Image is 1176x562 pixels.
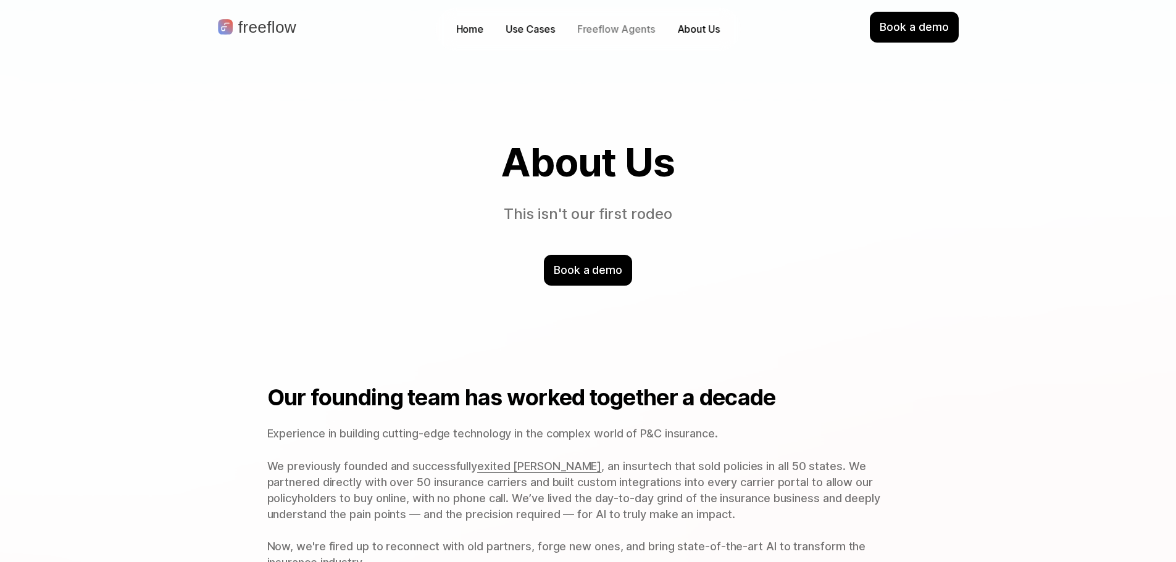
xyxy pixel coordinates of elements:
[870,12,958,43] div: Book a demo
[238,19,296,35] p: freeflow
[677,22,720,36] p: About Us
[554,262,622,278] p: Book a demo
[577,22,655,36] p: Freeflow Agents
[267,427,718,472] span: Experience in building cutting-edge technology in the complex world of P&C insurance. We previous...
[267,141,909,184] h1: About Us
[506,22,555,36] div: Use Cases
[544,255,632,286] div: Book a demo
[671,20,726,39] a: About Us
[363,204,813,225] p: This isn't our first rodeo
[880,19,948,35] p: Book a demo
[571,20,661,39] a: Freeflow Agents
[477,460,601,473] a: exited [PERSON_NAME]
[267,384,909,411] h2: Our founding team has worked together a decade
[456,22,484,36] p: Home
[450,20,490,39] a: Home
